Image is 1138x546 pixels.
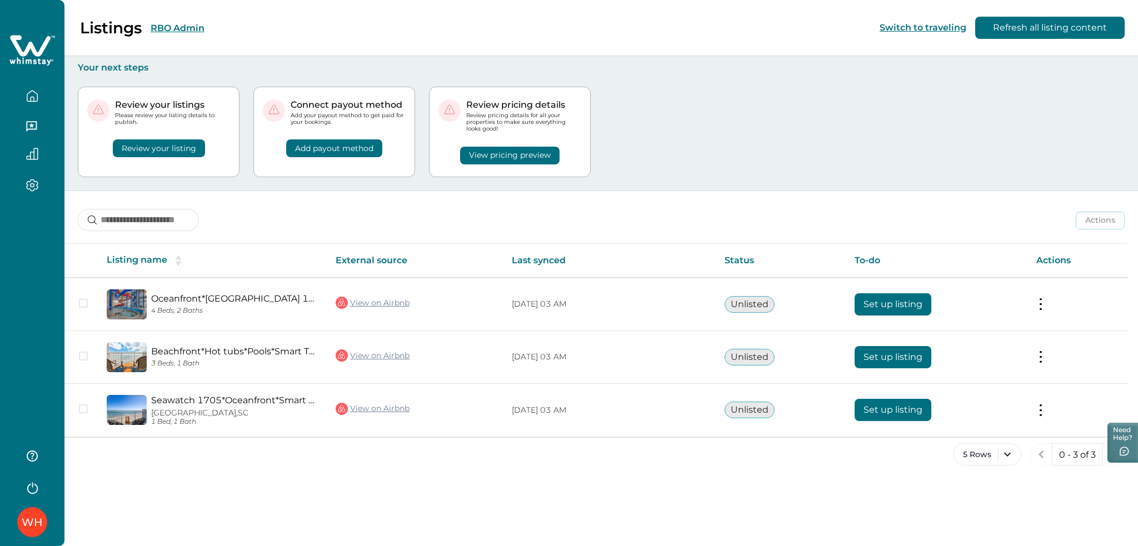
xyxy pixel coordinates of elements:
[1052,443,1103,465] button: 0 - 3 of 3
[975,17,1125,39] button: Refresh all listing content
[855,293,931,315] button: Set up listing
[725,296,775,313] button: Unlisted
[725,349,775,365] button: Unlisted
[151,346,318,357] a: Beachfront*Hot tubs*Pools*Smart TVs* Seawatch 1111
[80,18,142,37] p: Listings
[115,112,230,126] p: Please review your listing details to publish.
[151,408,318,418] p: [GEOGRAPHIC_DATA], SC
[151,395,318,405] a: Seawatch 1705*Oceanfront*Smart TVs*Pools*King bed
[151,359,318,368] p: 3 Beds, 1 Bath
[107,342,147,372] img: propertyImage_Beachfront*Hot tubs*Pools*Smart TVs* Seawatch 1111
[327,244,503,278] th: External source
[725,402,775,418] button: Unlisted
[151,418,318,426] p: 1 Bed, 1 Bath
[107,289,147,319] img: propertyImage_Oceanfront*Dunes Village 11th fl*Indoor Waterparks
[22,509,43,535] div: Whimstay Host
[1102,443,1125,465] button: next page
[1059,449,1096,460] p: 0 - 3 of 3
[512,299,707,310] p: [DATE] 03 AM
[286,139,382,157] button: Add payout method
[466,112,581,133] p: Review pricing details for all your properties to make sure everything looks good!
[336,348,410,363] a: View on Airbnb
[151,23,204,33] button: RBO Admin
[880,22,966,33] button: Switch to traveling
[1030,443,1052,465] button: previous page
[115,99,230,111] p: Review your listings
[466,99,581,111] p: Review pricing details
[512,352,707,363] p: [DATE] 03 AM
[151,307,318,315] p: 4 Beds, 2 Baths
[855,346,931,368] button: Set up listing
[460,147,560,164] button: View pricing preview
[113,139,205,157] button: Review your listing
[1076,212,1125,229] button: Actions
[855,399,931,421] button: Set up listing
[167,255,189,266] button: sorting
[291,112,406,126] p: Add your payout method to get paid for your bookings.
[336,402,410,416] a: View on Airbnb
[107,395,147,425] img: propertyImage_Seawatch 1705*Oceanfront*Smart TVs*Pools*King bed
[78,62,1125,73] p: Your next steps
[953,443,1021,465] button: 5 Rows
[151,293,318,304] a: Oceanfront*[GEOGRAPHIC_DATA] 11th fl*Indoor Waterparks
[291,99,406,111] p: Connect payout method
[98,244,327,278] th: Listing name
[846,244,1027,278] th: To-do
[1027,244,1127,278] th: Actions
[336,295,410,310] a: View on Airbnb
[512,405,707,416] p: [DATE] 03 AM
[503,244,716,278] th: Last synced
[716,244,846,278] th: Status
